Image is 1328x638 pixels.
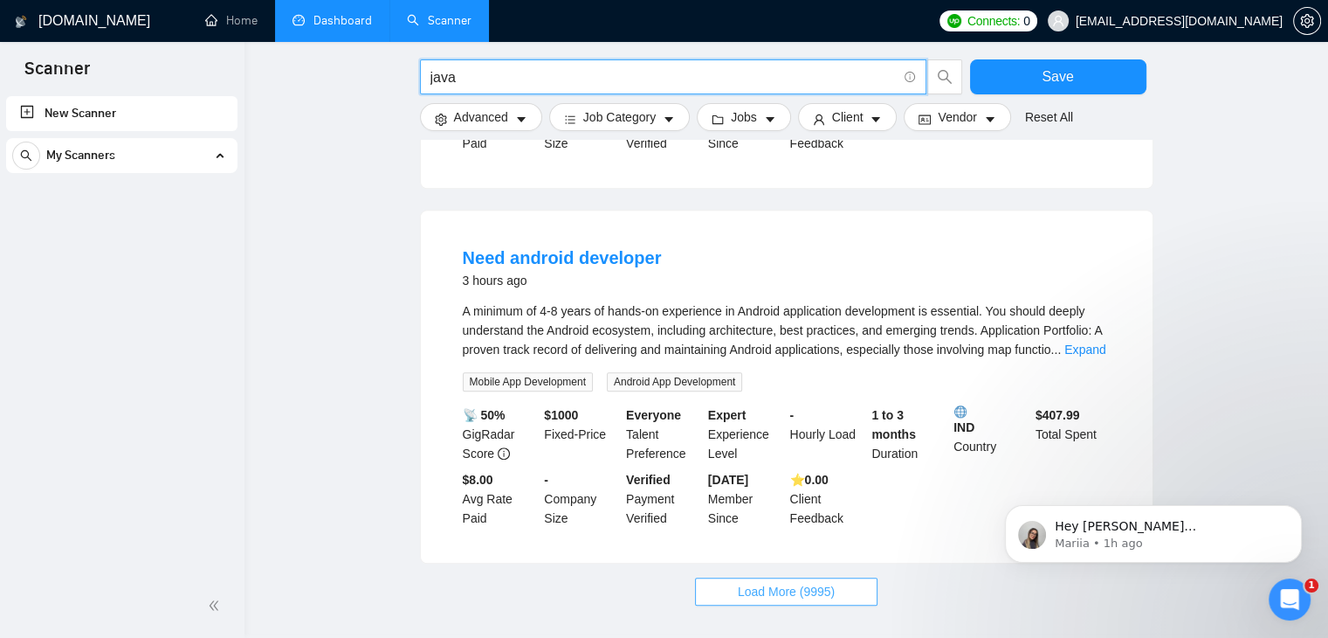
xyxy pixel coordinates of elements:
b: IND [953,406,1029,434]
div: Client Feedback [787,470,869,528]
b: Everyone [626,408,681,422]
span: Client [832,107,864,127]
div: Avg Rate Paid [459,470,541,528]
span: bars [564,113,576,126]
div: Experience Level [705,406,787,463]
button: search [12,142,40,170]
b: [DATE] [708,473,748,487]
a: searchScanner [407,13,471,28]
div: Company Size [540,470,623,528]
span: Save [1042,66,1073,87]
div: 3 hours ago [463,270,662,291]
a: Expand [1064,343,1105,357]
span: user [1052,15,1064,27]
span: idcard [919,113,931,126]
iframe: Intercom live chat [1269,579,1311,621]
span: 1 [1304,579,1318,593]
b: ⭐️ 0.00 [790,473,829,487]
span: setting [1294,14,1320,28]
span: info-circle [498,447,510,460]
span: Mobile App Development [463,372,593,392]
b: $ 407.99 [1036,408,1080,422]
span: Connects: [967,11,1020,31]
b: $8.00 [463,473,493,487]
span: Jobs [731,107,757,127]
button: userClientcaret-down [798,103,898,131]
span: caret-down [984,113,996,126]
span: Vendor [938,107,976,127]
span: user [813,113,825,126]
span: caret-down [515,113,527,126]
a: Reset All [1025,107,1073,127]
span: info-circle [905,72,916,83]
button: Load More (9995) [695,578,877,606]
button: Save [970,59,1146,94]
li: New Scanner [6,96,237,131]
span: setting [435,113,447,126]
span: Job Category [583,107,656,127]
span: search [13,149,39,162]
b: Expert [708,408,747,422]
a: dashboardDashboard [292,13,372,28]
input: Search Freelance Jobs... [430,66,897,88]
div: Payment Verified [623,470,705,528]
span: Scanner [10,56,104,93]
div: Duration [868,406,950,463]
span: 0 [1023,11,1030,31]
img: upwork-logo.png [947,14,961,28]
div: Total Spent [1032,406,1114,463]
li: My Scanners [6,138,237,180]
button: folderJobscaret-down [697,103,791,131]
span: Android App Development [607,372,742,392]
div: Fixed-Price [540,406,623,463]
a: homeHome [205,13,258,28]
iframe: Intercom notifications message [979,468,1328,591]
button: search [927,59,962,94]
div: Member Since [705,470,787,528]
b: Verified [626,473,671,487]
span: ... [1050,343,1061,357]
span: My Scanners [46,138,115,173]
div: A minimum of 4-8 years of hands-on experience in Android application development is essential. Yo... [463,302,1111,359]
button: setting [1293,7,1321,35]
b: 📡 50% [463,408,506,422]
b: $ 1000 [544,408,578,422]
div: GigRadar Score [459,406,541,463]
b: 1 to 3 months [871,408,916,441]
a: New Scanner [20,96,224,131]
span: search [928,69,961,85]
img: logo [15,8,27,36]
span: double-left [208,597,225,614]
a: Need android developer [463,248,662,267]
span: Advanced [454,107,508,127]
span: Load More (9995) [738,582,835,601]
div: Talent Preference [623,406,705,463]
img: 🌐 [954,406,967,418]
div: Country [950,406,1032,463]
b: - [544,473,548,487]
span: folder [712,113,724,126]
div: Hourly Load [787,406,869,463]
button: settingAdvancedcaret-down [420,103,542,131]
button: idcardVendorcaret-down [904,103,1010,131]
button: barsJob Categorycaret-down [549,103,690,131]
span: caret-down [663,113,675,126]
a: setting [1293,14,1321,28]
span: caret-down [764,113,776,126]
span: caret-down [870,113,882,126]
b: - [790,408,795,422]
